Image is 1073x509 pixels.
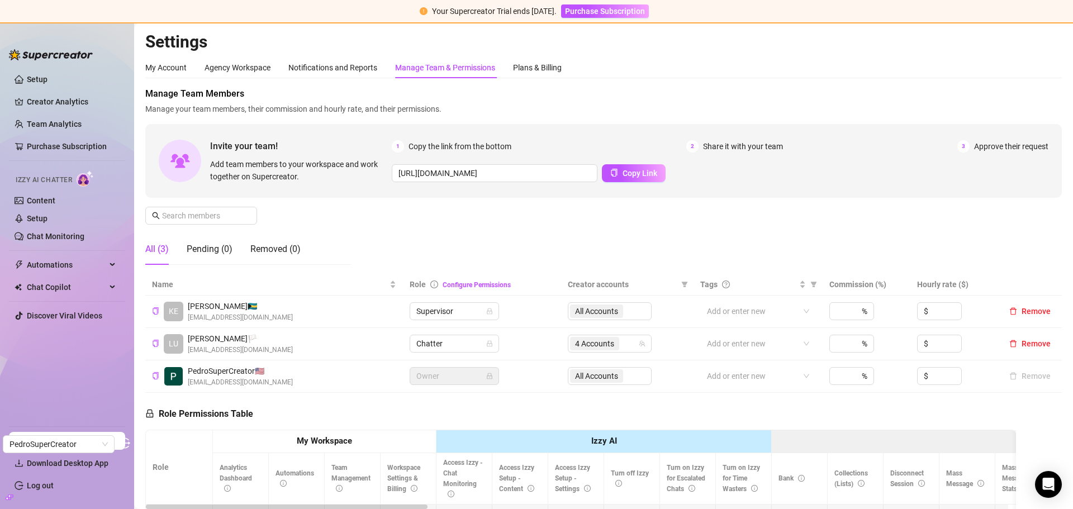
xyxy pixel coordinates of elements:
span: [PERSON_NAME] 🇧🇸 [188,300,293,312]
span: copy [152,340,159,347]
span: info-circle [751,485,758,492]
span: info-circle [411,485,417,492]
span: Mass Message [946,469,984,488]
span: Turn on Izzy for Escalated Chats [667,464,705,493]
span: filter [808,276,819,293]
span: Workspace Settings & Billing [387,464,420,493]
span: build [6,493,13,501]
span: Manage your team members, their commission and hourly rate, and their permissions. [145,103,1062,115]
span: Mass Message Stats [1002,464,1029,493]
span: info-circle [858,480,865,487]
span: Copy the link from the bottom [409,140,511,153]
span: [EMAIL_ADDRESS][DOMAIN_NAME] [188,377,293,388]
span: lock [486,373,493,379]
button: Copy Teammate ID [152,339,159,348]
span: Download Desktop App [27,459,108,468]
button: Copy Link [602,164,666,182]
span: 4 Accounts [575,337,614,350]
span: lock [486,340,493,347]
span: info-circle [224,485,231,492]
span: [PERSON_NAME] 🏳️ [188,332,293,345]
button: Remove [1005,369,1055,383]
span: Analytics Dashboard [220,464,252,493]
a: Purchase Subscription [27,142,107,151]
span: question-circle [722,280,730,288]
span: Supervisor [416,303,492,320]
span: Role [410,280,426,289]
span: Chatter [416,335,492,352]
a: Content [27,196,55,205]
span: info-circle [615,480,622,487]
strong: Izzy AI [591,436,617,446]
span: PedroSuperCreator [10,436,108,453]
span: download [15,459,23,468]
span: info-circle [336,485,343,492]
img: AI Chatter [77,170,94,187]
span: Add team members to your workspace and work together on Supercreator. [210,158,387,183]
h2: Settings [145,31,1062,53]
span: info-circle [689,485,695,492]
strong: My Workspace [297,436,352,446]
span: Collections (Lists) [834,469,868,488]
div: Plans & Billing [513,61,562,74]
button: Copy Teammate ID [152,372,159,380]
span: Owner [416,368,492,384]
span: Copy Link [623,169,657,178]
span: LU [169,337,178,350]
span: Automations [27,256,106,274]
span: [EMAIL_ADDRESS][DOMAIN_NAME] [188,345,293,355]
div: Open Intercom Messenger [1035,471,1062,498]
div: Removed (0) [250,242,301,256]
span: info-circle [977,480,984,487]
span: Disconnect Session [890,469,925,488]
a: Setup [27,214,48,223]
span: Access Izzy - Chat Monitoring [443,459,483,498]
a: Team Analytics [27,120,82,129]
span: [EMAIL_ADDRESS][DOMAIN_NAME] [188,312,293,323]
span: 2 [686,140,699,153]
span: delete [1009,340,1017,348]
div: Pending (0) [187,242,232,256]
span: Name [152,278,387,291]
span: info-circle [798,475,805,482]
span: filter [679,276,690,293]
span: PedroSuperCreator 🇺🇸 [188,365,293,377]
span: Creator accounts [568,278,677,291]
div: My Account [145,61,187,74]
span: info-circle [528,485,534,492]
span: Automations [276,469,314,488]
span: Tags [700,278,718,291]
span: Remove [1022,339,1051,348]
span: info-circle [280,480,287,487]
span: Approve their request [974,140,1048,153]
span: Access Izzy Setup - Content [499,464,534,493]
th: Commission (%) [823,274,910,296]
span: copy [152,372,159,379]
span: Remove [1022,307,1051,316]
span: Team Management [331,464,371,493]
span: KE [169,305,178,317]
span: logout [119,437,130,449]
span: info-circle [918,480,925,487]
span: Turn on Izzy for Time Wasters [723,464,760,493]
span: Share it with your team [703,140,783,153]
span: exclamation-circle [420,7,428,15]
span: copy [152,307,159,315]
span: Izzy AI Chatter [16,175,72,185]
span: copy [610,169,618,177]
a: Creator Analytics [27,93,116,111]
span: filter [810,281,817,288]
span: delete [1009,307,1017,315]
div: Notifications and Reports [288,61,377,74]
span: Bank [778,474,805,482]
button: Remove [1005,337,1055,350]
span: lock [486,308,493,315]
th: Role [146,430,213,505]
span: Chat Copilot [27,278,106,296]
span: filter [681,281,688,288]
img: Chat Copilot [15,283,22,291]
span: Manage Team Members [145,87,1062,101]
h5: Role Permissions Table [145,407,253,421]
a: Discover Viral Videos [27,311,102,320]
span: 3 [957,140,970,153]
